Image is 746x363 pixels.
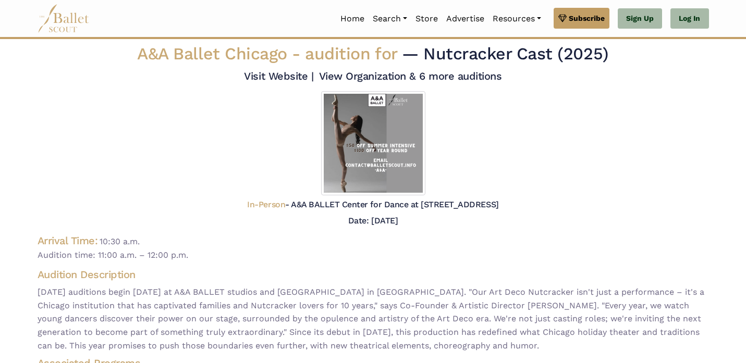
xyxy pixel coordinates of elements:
[558,12,567,24] img: gem.svg
[38,248,709,262] span: Audition time: 11:00 a.m. – 12:00 p.m.
[336,8,369,30] a: Home
[402,44,608,64] span: — Nutcracker Cast (2025)
[442,8,488,30] a: Advertise
[305,44,397,64] span: audition for
[319,70,502,82] a: View Organization & 6 more auditions
[348,216,398,226] h5: Date: [DATE]
[488,8,545,30] a: Resources
[38,234,98,247] h4: Arrival Time:
[137,44,402,64] span: A&A Ballet Chicago -
[38,285,709,352] span: [DATE] auditions begin [DATE] at A&A BALLET studios and [GEOGRAPHIC_DATA] in [GEOGRAPHIC_DATA]. "...
[618,8,662,29] a: Sign Up
[247,199,285,209] span: In-Person
[247,199,498,210] h5: - A&A BALLET Center for Dance at [STREET_ADDRESS]
[244,70,313,82] a: Visit Website |
[411,8,442,30] a: Store
[554,8,609,29] a: Subscribe
[369,8,411,30] a: Search
[38,268,709,281] h4: Audition Description
[569,12,605,24] span: Subscribe
[670,8,708,29] a: Log In
[321,91,425,195] img: Logo
[100,236,140,246] span: 10:30 a.m.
